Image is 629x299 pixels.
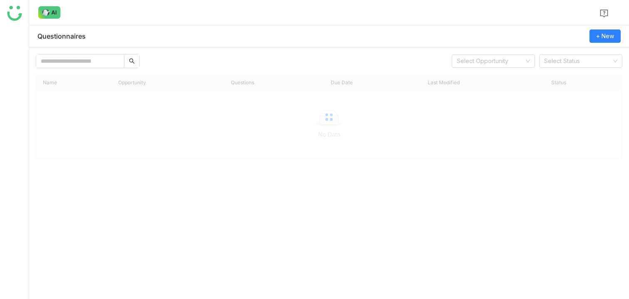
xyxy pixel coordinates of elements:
[7,6,22,21] img: logo
[37,32,86,40] div: Questionnaires
[38,6,61,19] img: ask-buddy-normal.svg
[589,29,621,43] button: + New
[600,9,608,17] img: help.svg
[596,32,614,41] span: + New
